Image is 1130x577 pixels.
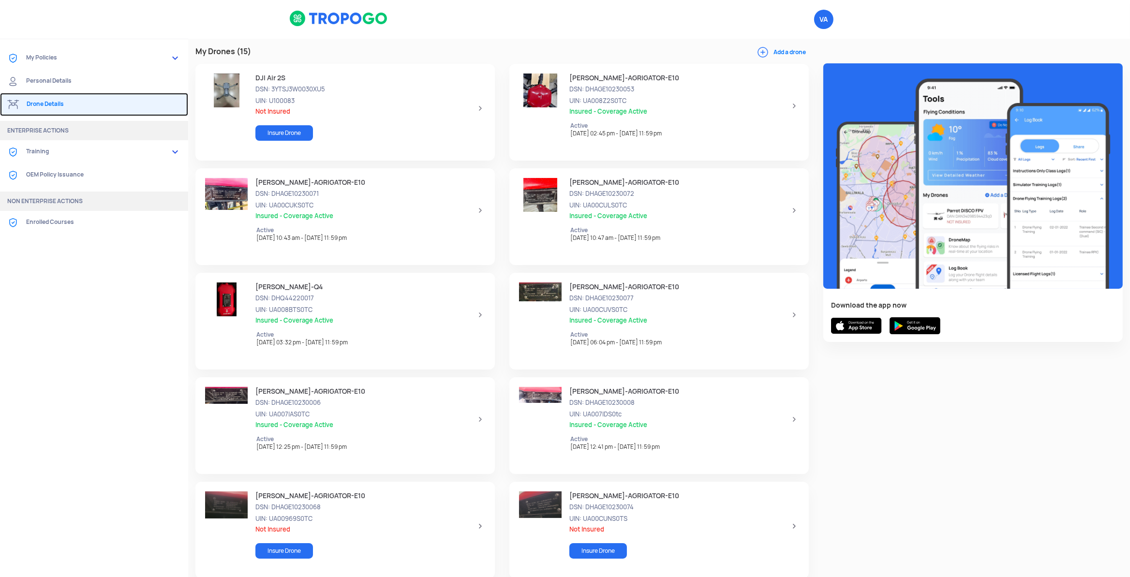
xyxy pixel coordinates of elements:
[835,75,1111,289] img: ic_app_mock.png
[255,212,477,220] span: Insured - Coverage Active
[214,74,239,107] img: Air2stopview%20(1).jpg
[256,435,481,444] div: Active
[255,503,477,512] span: DSN: DHAGE10230068
[519,387,562,403] img: UA007IDS0TC.JPG
[255,125,313,141] a: Insure Drone
[569,515,791,524] span: UIN: UA00CUNS0TS
[569,491,791,500] span: [PERSON_NAME]-AGRIGATOR-E10
[255,294,477,303] span: DSN: DHQ44220017
[569,178,791,187] span: [PERSON_NAME]-AGRIGATOR-E10
[255,526,477,533] span: Not Insured
[255,97,477,106] span: UIN: U100083
[255,491,477,500] span: [PERSON_NAME]-AGRIGATOR-E10
[569,212,791,220] span: Insured - Coverage Active
[570,121,795,130] div: Active
[256,339,481,346] div: [DATE] 03:32 pm - [DATE] 11:59 pm
[569,543,627,559] a: Insure Drone
[289,10,388,27] img: logoHeader.svg
[569,306,791,315] span: UIN: UA00CUVS0TC
[814,10,833,29] span: Vetrivel Arumugam
[255,201,477,210] span: UIN: UA00CUKS0TC
[569,201,791,210] span: UIN: UA00CULS0TC
[570,130,795,137] div: [DATE] 02:45 pm - [DATE] 11:59 pm
[7,99,19,110] img: ic_Drone%20details.svg
[255,306,477,315] span: UIN: UA008BTS0TC
[569,526,791,533] span: Not Insured
[255,543,313,559] a: Insure Drone
[256,235,481,241] div: [DATE] 10:43 am - [DATE] 11:59 pm
[7,52,19,64] img: ic_Coverages.svg
[831,300,1115,310] p: Download the app now
[519,282,562,301] img: UA00CUVS0TC.JPG
[570,435,795,444] div: Active
[569,282,791,291] span: [PERSON_NAME]-AGRIGATOR-E10
[569,108,791,116] span: Insured - Coverage Active
[831,318,882,334] img: ic_logo_Appstore_40px.svg
[570,330,795,339] div: Active
[255,410,477,419] span: UIN: UA007IAS0TC
[569,410,791,419] span: UIN: UA007IDS0tc
[169,52,181,64] img: expand_more.png
[569,294,791,303] span: DSN: DHAGE10230077
[519,491,562,518] img: UA00CUNS0TC%20-%20DHAGE10230074.jpeg
[255,317,477,325] span: Insured - Coverage Active
[255,190,477,199] span: DSN: DHAGE10230071
[217,282,237,316] img: WhatsApp%20Image%202025-01-28%20at%2009.42.07.jpeg
[256,226,481,235] div: Active
[255,74,477,82] span: DJI Air 2S
[569,421,791,429] span: Insured - Coverage Active
[523,178,557,212] img: imageDHAGE102300721.jpg
[256,444,481,450] div: [DATE] 12:25 pm - [DATE] 11:59 pm
[570,444,795,450] div: [DATE] 12:41 pm - [DATE] 11:59 pm
[255,399,477,408] span: DSN: DHAGE10230006
[255,421,477,429] span: Insured - Coverage Active
[256,330,481,339] div: Active
[569,190,791,199] span: DSN: DHAGE10230072
[569,97,791,106] span: UIN: UA008Z2S0TC
[569,503,791,512] span: DSN: DHAGE10230074
[757,48,809,57] button: Add a drone
[569,387,791,396] span: [PERSON_NAME]-AGRIGATOR-E10
[523,74,557,107] img: imageDHAGE102300531.jpg
[255,85,477,94] span: DSN: 3YTSJ3W0030XU5
[205,491,248,518] img: UA00969S0TC%20-%20DHAGE10230068.jpeg
[205,387,248,404] img: UA007IAS0TC.JPG
[569,317,791,325] span: Insured - Coverage Active
[205,178,248,210] img: imageDHAGE102300711.jpg
[569,74,791,82] span: [PERSON_NAME]-AGRIGATOR-E10
[7,75,19,87] img: ic_Personal%20details.svg
[570,235,795,241] div: [DATE] 10:47 am - [DATE] 11:59 pm
[7,169,19,181] img: ic_Coverages.svg
[569,399,791,408] span: DSN: DHAGE10230008
[169,146,181,158] img: expand_more.png
[890,317,940,334] img: ic_Playstore_black.svg
[569,85,791,94] span: DSN: DHAGE10230053
[195,46,809,58] h3: My Drones (15)
[255,108,477,116] span: Not Insured
[570,226,795,235] div: Active
[570,339,795,346] div: [DATE] 06:04 pm - [DATE] 11:59 pm
[7,146,19,158] img: ic_Coverages.svg
[255,387,477,396] span: [PERSON_NAME]-AGRIGATOR-E10
[255,178,477,187] span: [PERSON_NAME]-AGRIGATOR-E10
[255,515,477,524] span: UIN: UA00969S0TC
[255,282,477,291] span: [PERSON_NAME]-Q4
[7,217,19,228] img: ic_Coverages.svg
